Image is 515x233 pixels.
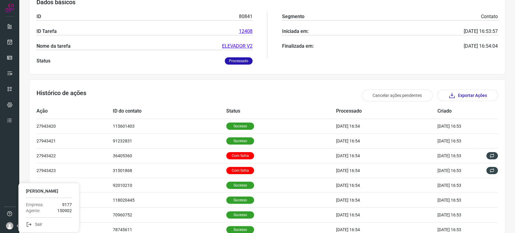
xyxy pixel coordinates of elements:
[113,104,226,119] td: ID do contato
[226,152,254,159] p: Com falha
[336,119,437,133] td: [DATE] 16:54
[37,178,113,193] td: 27943424
[437,193,480,207] td: [DATE] 16:53
[57,208,72,214] p: 150902
[282,13,304,20] p: Segmento
[37,28,57,35] p: ID Tarefa
[113,163,226,178] td: 31501868
[336,207,437,222] td: [DATE] 16:54
[37,133,113,148] td: 27943421
[222,43,253,50] a: ELEVADOR V2
[113,193,226,207] td: 118020445
[282,28,308,35] p: Iniciada em:
[26,208,40,214] label: Agente:
[37,163,113,178] td: 27943423
[437,163,480,178] td: [DATE] 16:53
[464,43,498,50] p: [DATE] 16:54:04
[239,28,253,35] a: 12408
[336,148,437,163] td: [DATE] 16:54
[6,222,13,229] img: avatar-user-boy.jpg
[37,104,113,119] td: Ação
[336,163,437,178] td: [DATE] 16:54
[113,133,226,148] td: 91232831
[226,104,336,119] td: Status
[37,13,41,20] p: ID
[226,167,254,174] p: Com falha
[336,178,437,193] td: [DATE] 16:54
[336,193,437,207] td: [DATE] 16:54
[26,221,72,227] div: Sair
[113,178,226,193] td: 92010210
[226,137,254,145] p: Sucesso
[437,90,498,101] button: Exportar Ações
[336,104,437,119] td: Processado
[437,104,480,119] td: Criado
[26,188,72,194] p: [PERSON_NAME]
[37,148,113,163] td: 27943422
[437,148,480,163] td: [DATE] 16:53
[225,57,253,65] p: Processado
[437,119,480,133] td: [DATE] 16:53
[226,123,254,130] p: Sucesso
[5,4,14,13] img: Logo
[226,211,254,219] p: Sucesso
[37,89,86,101] h3: Histórico de ações
[113,119,226,133] td: 115601403
[282,43,313,50] p: Finalizada em:
[26,202,43,208] label: Empresa:
[437,178,480,193] td: [DATE] 16:53
[437,207,480,222] td: [DATE] 16:53
[113,148,226,163] td: 36405360
[481,13,498,20] p: Contato
[113,207,226,222] td: 70960752
[62,202,72,208] p: 9177
[37,57,50,65] p: Status
[336,133,437,148] td: [DATE] 16:54
[362,89,433,101] button: Cancelar ações pendentes
[226,182,254,189] p: Sucesso
[37,43,71,50] p: Nome da tarefa
[226,196,254,204] p: Sucesso
[239,13,253,20] p: 80841
[464,28,498,35] p: [DATE] 16:53:57
[37,119,113,133] td: 27943420
[437,133,480,148] td: [DATE] 16:53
